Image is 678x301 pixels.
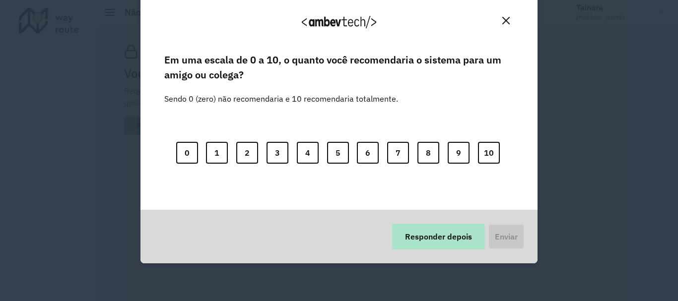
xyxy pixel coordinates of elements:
[502,17,510,24] img: Close
[417,142,439,164] button: 8
[392,224,485,249] button: Responder depois
[164,53,514,83] label: Em uma escala de 0 a 10, o quanto você recomendaria o sistema para um amigo ou colega?
[267,142,288,164] button: 3
[206,142,228,164] button: 1
[164,81,398,105] label: Sendo 0 (zero) não recomendaria e 10 recomendaria totalmente.
[327,142,349,164] button: 5
[357,142,379,164] button: 6
[176,142,198,164] button: 0
[297,142,319,164] button: 4
[302,16,376,28] img: Logo Ambevtech
[478,142,500,164] button: 10
[236,142,258,164] button: 2
[448,142,470,164] button: 9
[498,13,514,28] button: Close
[387,142,409,164] button: 7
